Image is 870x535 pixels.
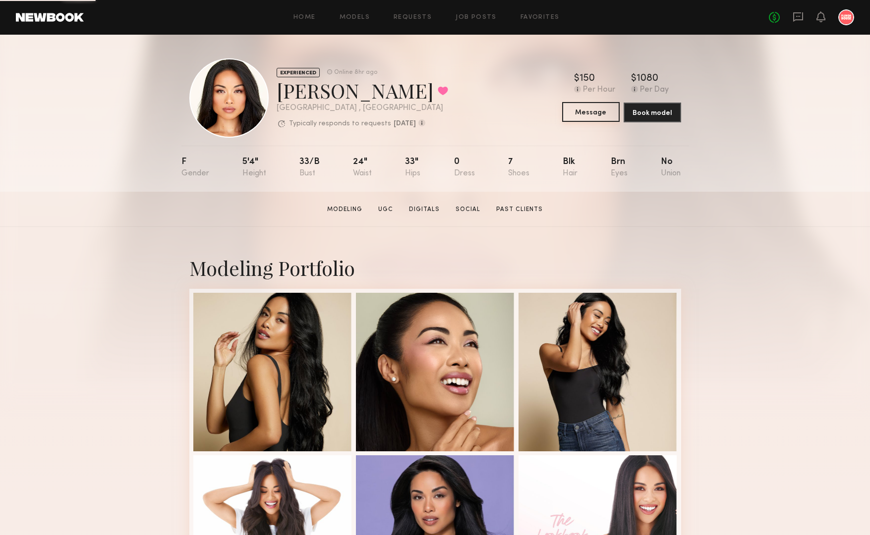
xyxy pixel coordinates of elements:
[374,205,397,214] a: UGC
[340,14,370,21] a: Models
[277,104,448,112] div: [GEOGRAPHIC_DATA] , [GEOGRAPHIC_DATA]
[563,158,578,178] div: Blk
[394,120,416,127] b: [DATE]
[334,69,377,76] div: Online 8hr ago
[574,74,580,84] div: $
[293,14,316,21] a: Home
[353,158,372,178] div: 24"
[277,77,448,104] div: [PERSON_NAME]
[631,74,637,84] div: $
[521,14,560,21] a: Favorites
[624,103,681,122] button: Book model
[611,158,628,178] div: Brn
[456,14,497,21] a: Job Posts
[661,158,681,178] div: No
[189,255,681,281] div: Modeling Portfolio
[181,158,209,178] div: F
[637,74,658,84] div: 1080
[508,158,529,178] div: 7
[640,86,669,95] div: Per Day
[277,68,320,77] div: EXPERIENCED
[583,86,615,95] div: Per Hour
[323,205,366,214] a: Modeling
[242,158,266,178] div: 5'4"
[394,14,432,21] a: Requests
[580,74,595,84] div: 150
[562,102,620,122] button: Message
[299,158,320,178] div: 33/b
[289,120,391,127] p: Typically responds to requests
[452,205,484,214] a: Social
[454,158,475,178] div: 0
[405,158,420,178] div: 33"
[405,205,444,214] a: Digitals
[492,205,547,214] a: Past Clients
